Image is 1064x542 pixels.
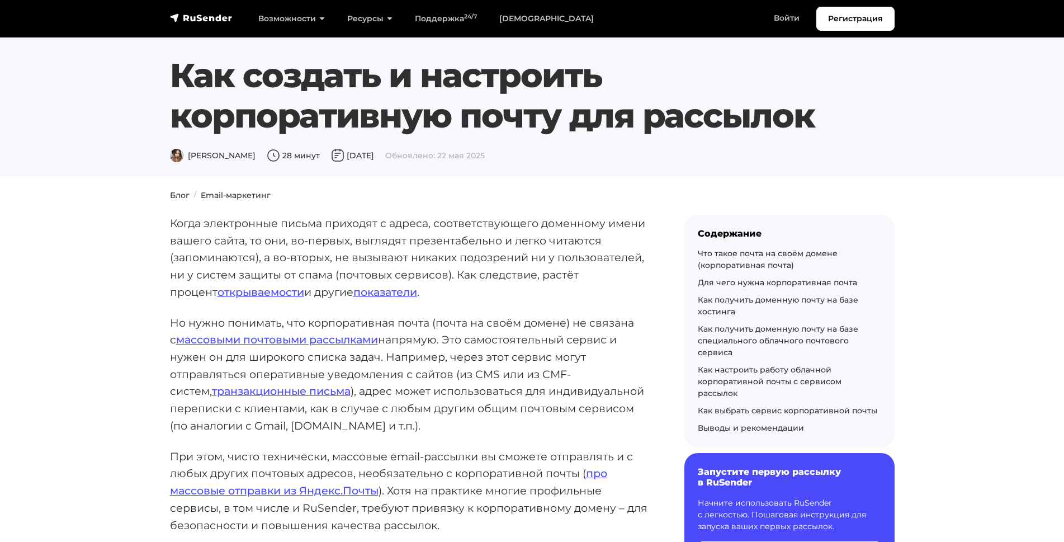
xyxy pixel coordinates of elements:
[698,228,881,239] div: Содержание
[698,497,881,532] p: Начните использовать RuSender с легкостью. Пошаговая инструкция для запуска ваших первых рассылок.
[353,285,417,299] a: показатели
[698,365,841,398] a: Как настроить работу облачной корпоративной почты с сервисом рассылок
[698,466,881,488] h6: Запустите первую рассылку в RuSender
[170,448,649,534] p: При этом, чисто технически, массовые email-рассылки вы сможете отправлять и с любых других почтов...
[212,384,351,398] a: транзакционные письма
[698,295,858,317] a: Как получить доменную почту на базе хостинга
[331,150,374,161] span: [DATE]
[170,12,233,23] img: RuSender
[170,215,649,301] p: Когда электронные письма приходят с адреса, соответствующего доменному имени вашего сайта, то они...
[816,7,895,31] a: Регистрация
[488,7,605,30] a: [DEMOGRAPHIC_DATA]
[176,333,378,346] a: массовыми почтовыми рассылками
[267,150,320,161] span: 28 минут
[267,149,280,162] img: Время чтения
[170,190,190,200] a: Блог
[163,190,901,201] nav: breadcrumb
[247,7,336,30] a: Возможности
[698,423,804,433] a: Выводы и рекомендации
[170,55,833,136] h1: Как создать и настроить корпоративную почту для рассылок
[170,314,649,435] p: Но нужно понимать, что корпоративная почта (почта на своём домене) не связана с напрямую. Это сам...
[336,7,404,30] a: Ресурсы
[170,150,256,161] span: [PERSON_NAME]
[385,150,485,161] span: Обновлено: 22 мая 2025
[190,190,271,201] li: Email-маркетинг
[698,406,877,416] a: Как выбрать сервис корпоративной почты
[763,7,811,30] a: Войти
[217,285,304,299] a: открываемости
[698,248,838,270] a: Что такое почта на своём домене (корпоративная почта)
[698,277,857,288] a: Для чего нужна корпоративная почта
[698,324,858,357] a: Как получить доменную почту на базе специального облачного почтового сервиса
[331,149,344,162] img: Дата публикации
[464,13,477,20] sup: 24/7
[404,7,488,30] a: Поддержка24/7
